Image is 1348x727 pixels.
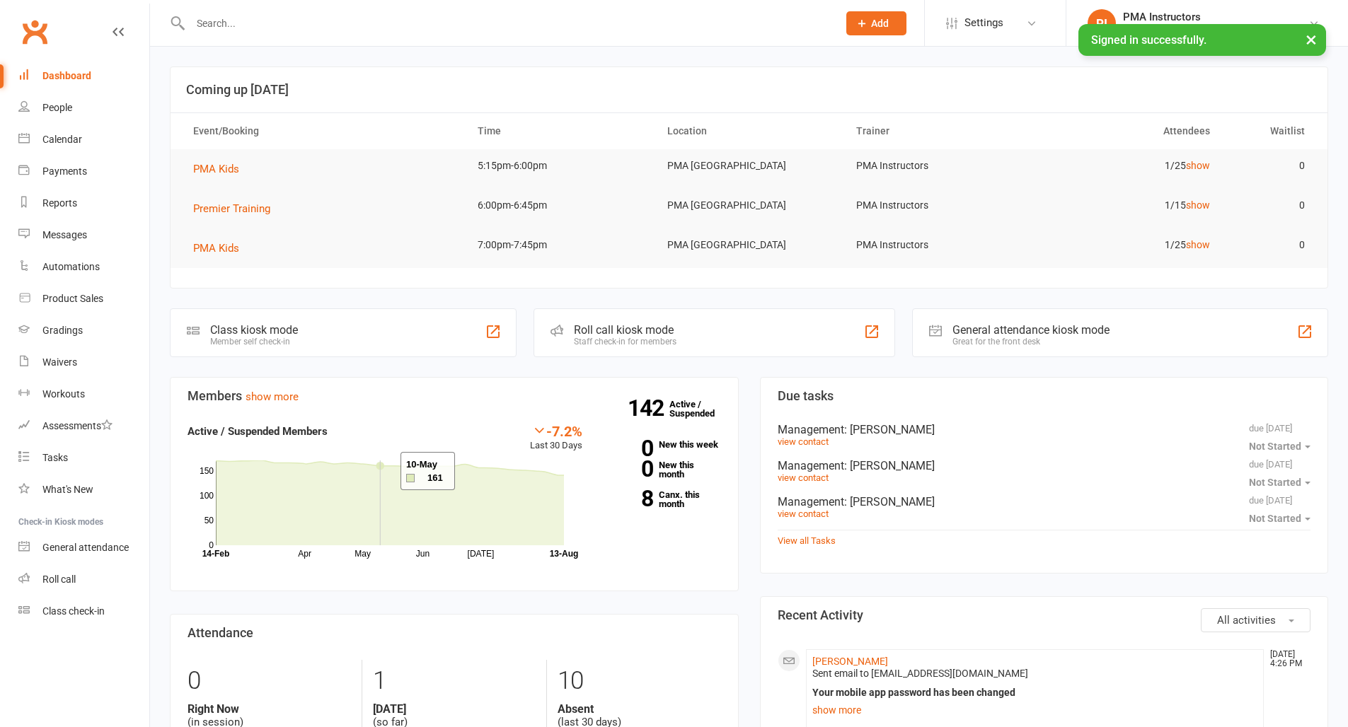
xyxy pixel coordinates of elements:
[604,460,721,479] a: 0New this month
[42,574,76,585] div: Roll call
[188,702,351,716] strong: Right Now
[193,161,249,178] button: PMA Kids
[1186,160,1210,171] a: show
[188,660,351,702] div: 0
[1201,608,1310,632] button: All activities
[530,423,582,453] div: Last 30 Days
[18,92,149,124] a: People
[42,229,87,240] div: Messages
[18,532,149,564] a: General attendance kiosk mode
[42,102,72,113] div: People
[465,113,655,149] th: Time
[628,397,669,419] strong: 142
[18,410,149,442] a: Assessments
[846,11,906,35] button: Add
[812,700,1258,720] a: show more
[18,219,149,251] a: Messages
[812,668,1028,679] span: Sent email to [EMAIL_ADDRESS][DOMAIN_NAME]
[1298,24,1324,54] button: ×
[180,113,465,149] th: Event/Booking
[465,189,655,222] td: 6:00pm-6:45pm
[18,595,149,627] a: Class kiosk mode
[778,495,1311,508] div: Management
[18,124,149,156] a: Calendar
[188,389,721,403] h3: Members
[465,228,655,262] td: 7:00pm-7:45pm
[812,656,888,667] a: [PERSON_NAME]
[42,356,77,368] div: Waivers
[530,423,582,438] div: -7.2%
[193,242,239,255] span: PMA Kids
[558,660,720,702] div: 10
[778,436,829,447] a: view contact
[1223,149,1318,182] td: 0
[373,702,536,716] strong: [DATE]
[193,240,249,257] button: PMA Kids
[42,484,93,495] div: What's New
[42,605,105,617] div: Class check-in
[574,323,676,337] div: Roll call kiosk mode
[604,438,653,459] strong: 0
[778,535,836,546] a: View all Tasks
[778,608,1311,622] h3: Recent Activity
[18,315,149,347] a: Gradings
[1223,228,1318,262] td: 0
[210,337,298,347] div: Member self check-in
[18,564,149,595] a: Roll call
[18,378,149,410] a: Workouts
[1223,113,1318,149] th: Waitlist
[42,293,103,304] div: Product Sales
[18,474,149,506] a: What's New
[373,660,536,702] div: 1
[1033,189,1223,222] td: 1/15
[188,626,721,640] h3: Attendance
[778,389,1311,403] h3: Due tasks
[844,495,935,508] span: : [PERSON_NAME]
[778,472,829,483] a: view contact
[655,149,844,182] td: PMA [GEOGRAPHIC_DATA]
[604,490,721,508] a: 8Canx. this month
[17,14,52,50] a: Clubworx
[42,197,77,209] div: Reports
[18,156,149,187] a: Payments
[42,542,129,553] div: General attendance
[843,149,1033,182] td: PMA Instructors
[42,165,87,177] div: Payments
[42,388,85,400] div: Workouts
[604,440,721,449] a: 0New this week
[952,337,1110,347] div: Great for the front desk
[1123,11,1308,23] div: PMA Instructors
[574,337,676,347] div: Staff check-in for members
[655,189,844,222] td: PMA [GEOGRAPHIC_DATA]
[465,149,655,182] td: 5:15pm-6:00pm
[655,228,844,262] td: PMA [GEOGRAPHIC_DATA]
[778,459,1311,472] div: Management
[42,452,68,463] div: Tasks
[210,323,298,337] div: Class kiosk mode
[669,389,732,429] a: 142Active / Suspended
[604,458,653,479] strong: 0
[186,13,828,33] input: Search...
[18,347,149,378] a: Waivers
[1033,149,1223,182] td: 1/25
[42,420,113,431] div: Assessments
[604,488,653,509] strong: 8
[1263,650,1310,668] time: [DATE] 4:26 PM
[1186,199,1210,211] a: show
[42,70,91,81] div: Dashboard
[1033,228,1223,262] td: 1/25
[844,423,935,436] span: : [PERSON_NAME]
[558,702,720,716] strong: Absent
[193,200,280,217] button: Premier Training
[964,7,1003,39] span: Settings
[1123,23,1308,36] div: Premier Martial Arts [GEOGRAPHIC_DATA]
[1033,113,1223,149] th: Attendees
[843,228,1033,262] td: PMA Instructors
[812,687,1258,699] div: Your mobile app password has been changed
[188,425,328,438] strong: Active / Suspended Members
[18,283,149,315] a: Product Sales
[1223,189,1318,222] td: 0
[18,251,149,283] a: Automations
[843,113,1033,149] th: Trainer
[18,187,149,219] a: Reports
